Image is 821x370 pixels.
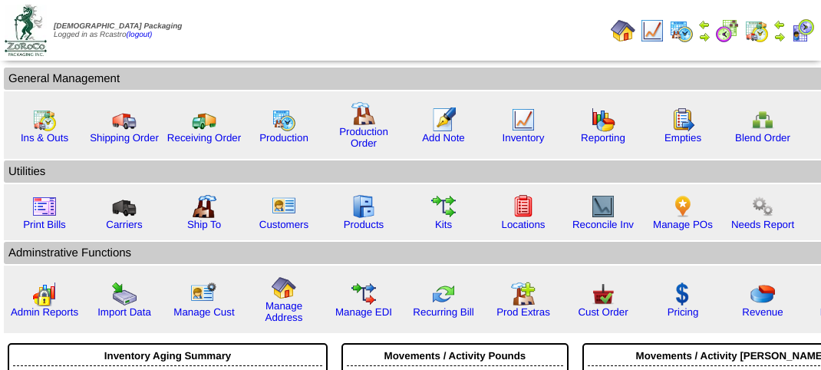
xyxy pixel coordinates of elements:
[511,107,536,132] img: line_graph.gif
[413,306,473,318] a: Recurring Bill
[127,31,153,39] a: (logout)
[23,219,66,230] a: Print Bills
[192,107,216,132] img: truck2.gif
[259,132,308,144] a: Production
[54,22,182,31] span: [DEMOGRAPHIC_DATA] Packaging
[790,18,815,43] img: calendarcustomer.gif
[351,194,376,219] img: cabinet.gif
[735,132,790,144] a: Blend Order
[501,219,545,230] a: Locations
[259,219,308,230] a: Customers
[192,194,216,219] img: factory2.gif
[591,282,615,306] img: cust_order.png
[347,346,563,366] div: Movements / Activity Pounds
[750,107,775,132] img: network.png
[272,194,296,219] img: customers.gif
[611,18,635,43] img: home.gif
[431,194,456,219] img: workflow.gif
[351,282,376,306] img: edi.gif
[715,18,740,43] img: calendarblend.gif
[578,306,628,318] a: Cust Order
[496,306,550,318] a: Prod Extras
[32,194,57,219] img: invoice2.gif
[32,107,57,132] img: calendarinout.gif
[344,219,384,230] a: Products
[173,306,234,318] a: Manage Cust
[653,219,713,230] a: Manage POs
[32,282,57,306] img: graph2.png
[112,194,137,219] img: truck3.gif
[190,282,219,306] img: managecust.png
[431,107,456,132] img: orders.gif
[669,18,694,43] img: calendarprod.gif
[339,126,388,149] a: Production Order
[97,306,151,318] a: Import Data
[272,276,296,300] img: home.gif
[698,31,711,43] img: arrowright.gif
[731,219,794,230] a: Needs Report
[698,18,711,31] img: arrowleft.gif
[90,132,159,144] a: Shipping Order
[591,194,615,219] img: line_graph2.gif
[265,300,303,323] a: Manage Address
[511,282,536,306] img: prodextras.gif
[671,282,695,306] img: dollar.gif
[671,194,695,219] img: po.png
[581,132,625,144] a: Reporting
[750,282,775,306] img: pie_chart.png
[272,107,296,132] img: calendarprod.gif
[13,346,322,366] div: Inventory Aging Summary
[106,219,142,230] a: Carriers
[351,101,376,126] img: factory.gif
[668,306,699,318] a: Pricing
[54,22,182,39] span: Logged in as Rcastro
[435,219,452,230] a: Kits
[112,282,137,306] img: import.gif
[742,306,783,318] a: Revenue
[664,132,701,144] a: Empties
[422,132,465,144] a: Add Note
[591,107,615,132] img: graph.gif
[773,18,786,31] img: arrowleft.gif
[511,194,536,219] img: locations.gif
[671,107,695,132] img: workorder.gif
[750,194,775,219] img: workflow.png
[11,306,78,318] a: Admin Reports
[112,107,137,132] img: truck.gif
[773,31,786,43] img: arrowright.gif
[21,132,68,144] a: Ins & Outs
[167,132,241,144] a: Receiving Order
[744,18,769,43] img: calendarinout.gif
[640,18,664,43] img: line_graph.gif
[335,306,392,318] a: Manage EDI
[572,219,634,230] a: Reconcile Inv
[5,5,47,56] img: zoroco-logo-small.webp
[503,132,545,144] a: Inventory
[431,282,456,306] img: reconcile.gif
[187,219,221,230] a: Ship To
